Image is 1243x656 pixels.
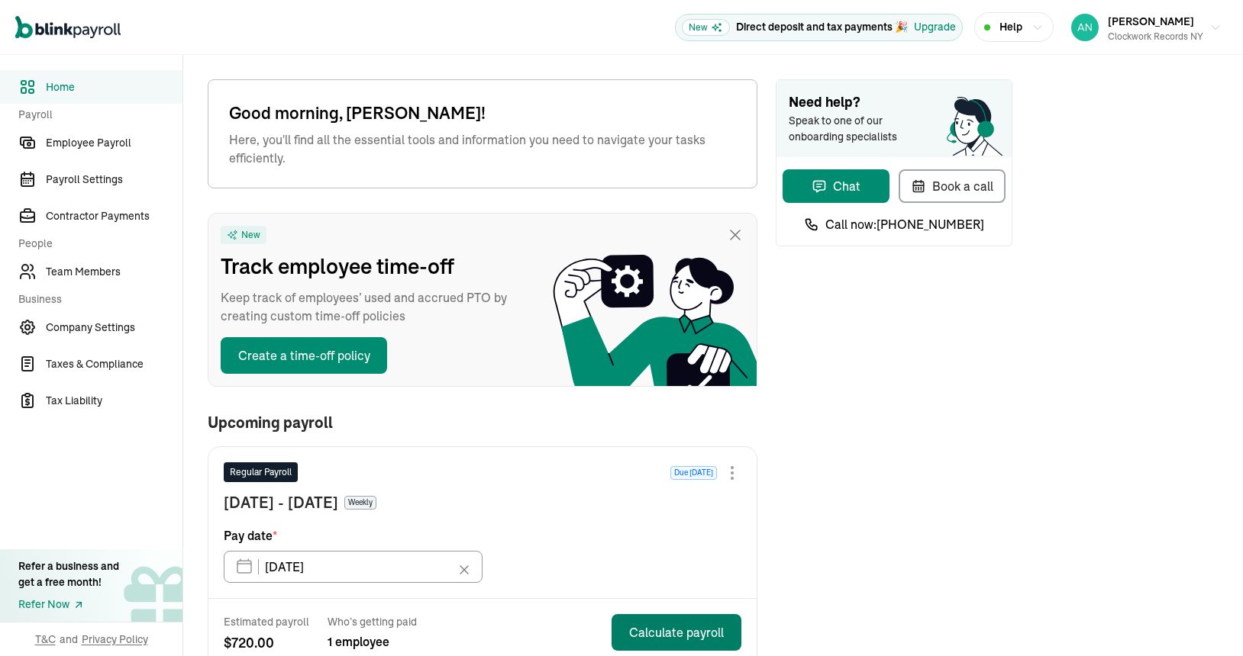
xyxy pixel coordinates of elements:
span: Home [46,79,182,95]
iframe: Chat Widget [981,491,1243,656]
span: Company Settings [46,320,182,336]
span: Regular Payroll [230,465,292,479]
span: Business [18,291,173,307]
button: Book a call [899,169,1006,203]
span: Need help? [789,92,999,113]
span: New [682,19,730,36]
span: Taxes & Compliance [46,356,182,372]
span: Call now: [PHONE_NUMBER] [825,215,984,233]
button: Help [974,12,1054,42]
button: Create a time-off policy [221,337,387,374]
button: Chat [783,169,889,203]
span: Tax Liability [46,393,182,409]
span: Due [DATE] [670,466,717,480]
span: Payroll Settings [46,172,182,188]
span: Good morning, [PERSON_NAME]! [229,101,736,126]
div: Chat [812,177,860,195]
button: Upgrade [914,19,956,35]
span: Contractor Payments [46,208,182,224]
p: Direct deposit and tax payments 🎉 [736,19,908,35]
span: New [241,229,260,241]
button: [PERSON_NAME]Clockwork Records NY [1065,8,1228,47]
span: Team Members [46,264,182,280]
span: 1 employee [328,632,417,651]
span: [DATE] - [DATE] [224,491,338,514]
input: XX/XX/XX [224,551,483,583]
span: $ 720.00 [224,632,309,653]
div: Clockwork Records NY [1108,30,1203,43]
div: Book a call [911,177,993,195]
a: Refer Now [18,597,119,613]
span: Help [999,19,1022,35]
span: People [18,236,173,252]
span: Estimated payroll [224,614,309,629]
span: Keep track of employees’ used and accrued PTO by creating custom time-off policies [221,288,526,325]
span: Payroll [18,107,173,123]
span: Here, you'll find all the essential tools and information you need to navigate your tasks efficie... [229,130,736,167]
nav: Global [15,5,121,50]
button: Calculate payroll [612,614,741,651]
span: Upcoming payroll [208,414,333,431]
span: Who’s getting paid [328,614,417,629]
span: Track employee time-off [221,250,526,282]
span: [PERSON_NAME] [1108,14,1194,28]
span: Privacy Policy [82,632,148,647]
span: Pay date [224,526,277,545]
span: Weekly [344,496,376,510]
div: Refer a business and get a free month! [18,558,119,590]
span: T&C [35,632,56,647]
span: Employee Payroll [46,135,182,151]
span: Speak to one of our onboarding specialists [789,113,919,145]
